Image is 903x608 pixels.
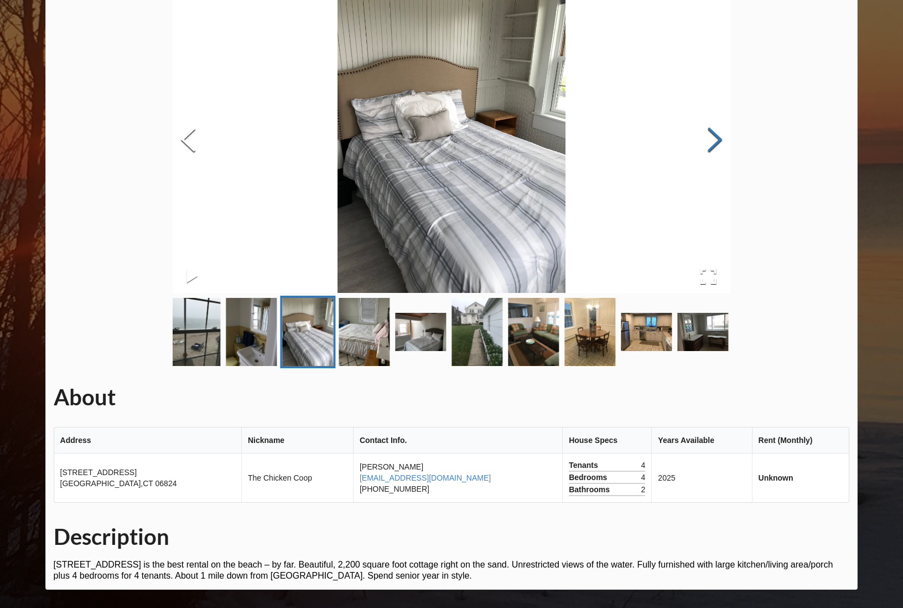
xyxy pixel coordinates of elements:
[224,296,279,368] a: Go to Slide 3
[619,311,674,353] a: Go to Slide 10
[508,298,559,366] img: IMG_1949.jpg
[226,298,277,366] img: IMG_1941.jpg
[173,91,204,191] button: Previous Slide
[173,260,212,292] button: Play or Pause Slideshow
[569,472,610,483] span: Bedrooms
[283,298,334,366] img: IMG_1942.jpg
[563,296,618,368] a: Go to Slide 9
[353,454,562,502] td: [PERSON_NAME] [PHONE_NUMBER]
[54,383,850,411] h1: About
[168,296,223,368] a: Go to Slide 2
[450,296,505,368] a: Go to Slide 7
[393,311,449,353] a: Go to Slide 6
[569,484,613,495] span: Bathrooms
[699,91,730,191] button: Next Slide
[353,427,562,454] th: Contact Info.
[452,298,503,366] img: IMG_1948.jpg
[562,427,651,454] th: House Specs
[54,559,850,581] div: [STREET_ADDRESS] is the best rental on the beach – by far. Beautiful, 2,200 square foot cottage r...
[60,468,137,477] span: [STREET_ADDRESS]
[678,313,729,351] img: IMG_1953.jpg
[569,460,601,471] span: Tenants
[60,479,177,488] span: [GEOGRAPHIC_DATA] , CT 06824
[170,298,221,366] img: IMG_1939.jpg
[759,473,793,482] b: Unknown
[641,460,646,471] span: 4
[641,484,646,495] span: 2
[506,296,562,368] a: Go to Slide 8
[565,298,616,366] img: IMG_1951.jpg
[651,427,751,454] th: Years Available
[651,454,751,502] td: 2025
[241,454,353,502] td: The Chicken Coop
[396,313,447,351] img: IMG_1945.jpg
[676,311,731,353] a: Go to Slide 11
[337,296,392,368] a: Go to Slide 5
[241,427,353,454] th: Nickname
[111,296,668,368] div: Thumbnail Navigation
[281,296,336,368] a: Go to Slide 4
[339,298,390,366] img: IMG_0858.jpeg
[54,523,850,551] h1: Description
[360,473,491,482] a: [EMAIL_ADDRESS][DOMAIN_NAME]
[641,472,646,483] span: 4
[621,313,672,351] img: IMG_1952.jpg
[54,427,241,454] th: Address
[686,260,730,292] button: Open Fullscreen
[752,427,849,454] th: Rent (Monthly)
